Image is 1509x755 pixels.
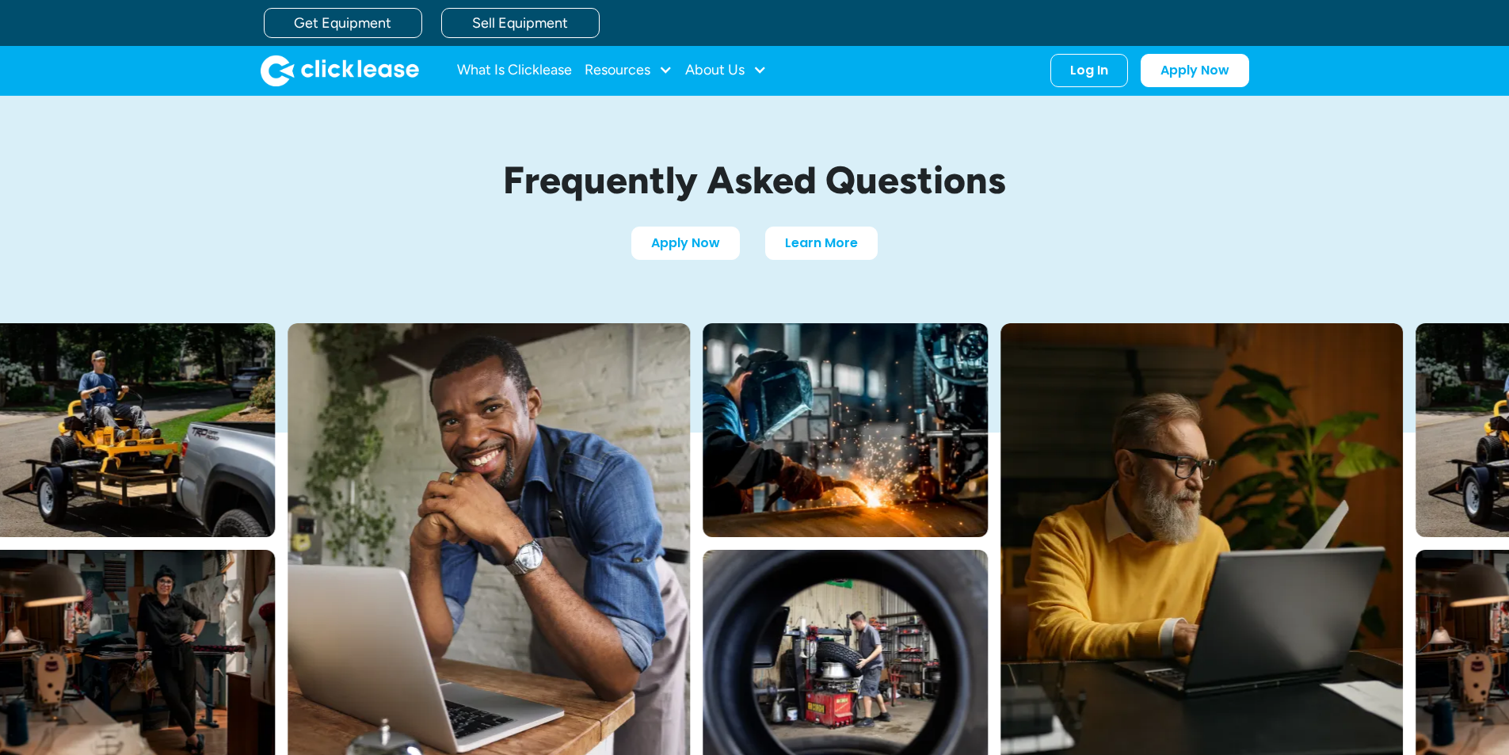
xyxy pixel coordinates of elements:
a: Sell Equipment [441,8,600,38]
h1: Frequently Asked Questions [383,159,1127,201]
a: Apply Now [1141,54,1249,87]
div: Log In [1070,63,1108,78]
a: What Is Clicklease [457,55,572,86]
a: Get Equipment [264,8,422,38]
a: Learn More [765,227,878,260]
a: home [261,55,419,86]
div: Resources [585,55,673,86]
div: About Us [685,55,767,86]
a: Apply Now [631,227,740,260]
img: A welder in a large mask working on a large pipe [703,323,988,537]
img: Clicklease logo [261,55,419,86]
